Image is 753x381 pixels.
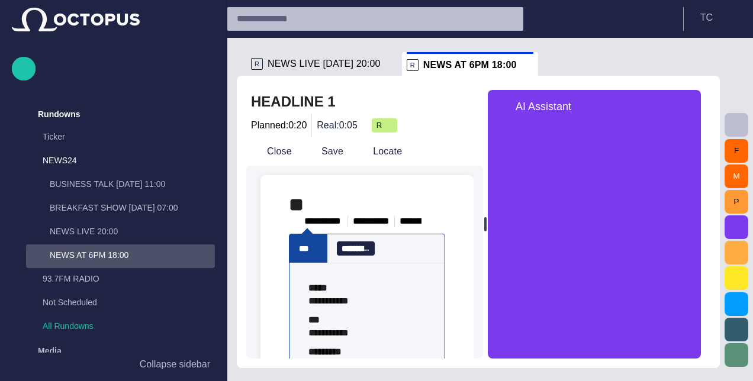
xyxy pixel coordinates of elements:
[26,173,215,197] div: BUSINESS TALK [DATE] 11:00
[251,58,263,70] p: R
[50,225,215,237] p: NEWS LIVE 20:00
[402,52,538,76] div: RNEWS AT 6PM 18:00
[19,268,215,292] div: 93.7FM RADIO
[691,7,746,28] button: TC
[26,244,215,268] div: NEWS AT 6PM 18:00
[268,58,381,70] span: NEWS LIVE [DATE] 20:00
[12,353,215,376] button: Collapse sidebar
[725,190,748,214] button: P
[12,8,215,258] ul: main menu
[43,273,215,285] p: 93.7FM RADIO
[12,339,215,363] div: Media
[26,221,215,244] div: NEWS LIVE 20:00
[38,345,62,357] p: Media
[26,197,215,221] div: BREAKFAST SHOW [DATE] 07:00
[725,139,748,163] button: F
[38,108,81,120] p: Rundowns
[50,178,215,190] p: BUSINESS TALK [DATE] 11:00
[43,320,215,332] p: All Rundowns
[423,59,517,71] span: NEWS AT 6PM 18:00
[12,8,140,31] img: Octopus News Room
[246,52,402,76] div: RNEWS LIVE [DATE] 20:00
[50,202,215,214] p: BREAKFAST SHOW [DATE] 07:00
[140,357,210,372] p: Collapse sidebar
[50,249,215,261] p: NEWS AT 6PM 18:00
[43,296,191,308] p: Not Scheduled
[700,11,713,25] p: T C
[19,315,215,339] div: All Rundowns
[407,59,419,71] p: R
[43,154,191,166] p: NEWS24
[19,126,215,150] div: Ticker
[43,131,215,143] p: Ticker
[725,164,748,188] button: M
